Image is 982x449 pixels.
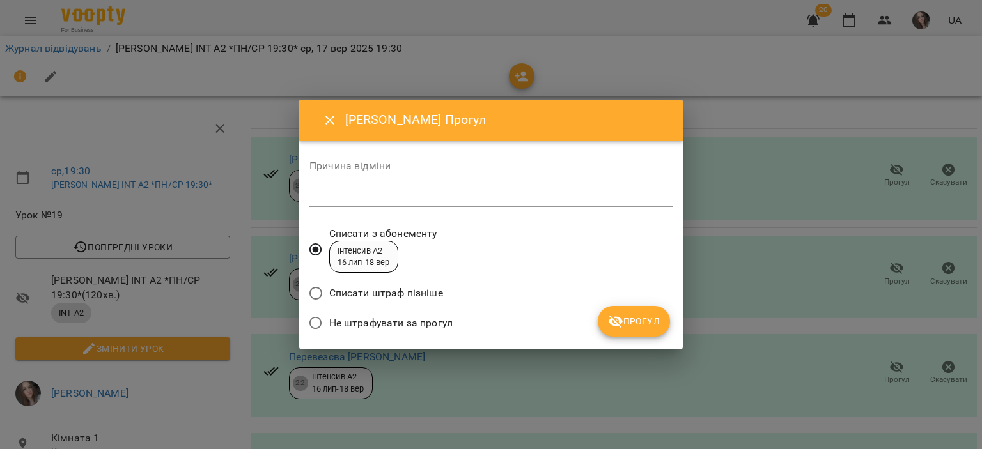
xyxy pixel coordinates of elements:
[329,226,437,241] span: Списати з абонементу
[608,314,660,329] span: Прогул
[315,105,345,135] button: Close
[329,316,453,331] span: Не штрафувати за прогул
[338,245,390,269] div: Інтенсив А2 16 лип - 18 вер
[345,110,667,130] h6: [PERSON_NAME] Прогул
[329,285,443,301] span: Списати штраф пізніше
[598,306,670,337] button: Прогул
[309,161,673,171] label: Причина відміни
